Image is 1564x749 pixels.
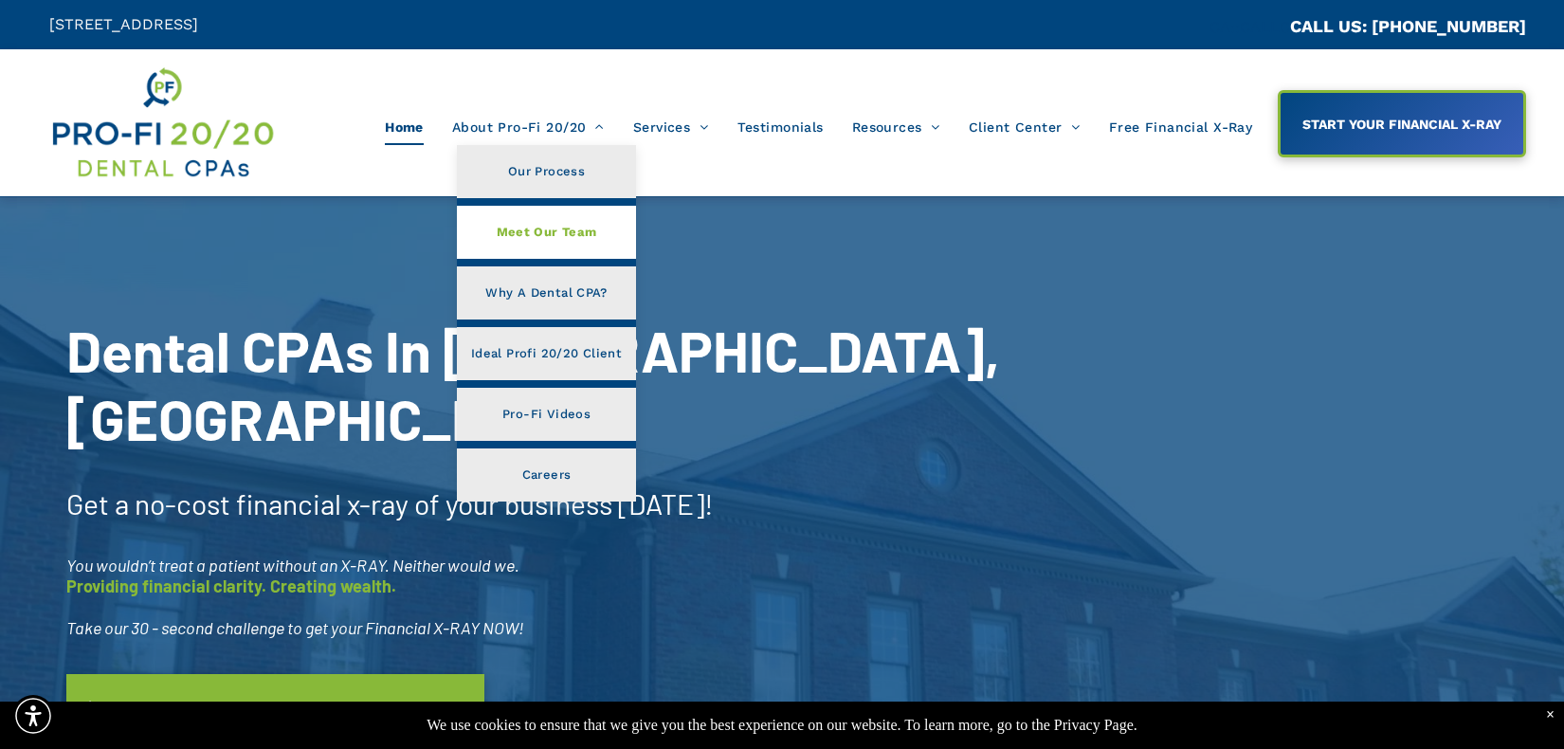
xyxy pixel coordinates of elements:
[457,448,636,502] a: Careers
[457,388,636,441] a: Pro-Fi Videos
[1209,18,1290,36] span: CA::CALLC
[619,109,723,145] a: Services
[955,109,1095,145] a: Client Center
[502,402,591,427] span: Pro-Fi Videos
[49,15,198,33] span: [STREET_ADDRESS]
[497,220,597,245] span: Meet Our Team
[522,463,572,487] span: Careers
[457,145,636,198] a: Our Process
[66,555,519,575] span: You wouldn’t treat a patient without an X-RAY. Neither would we.
[1296,107,1508,141] span: START YOUR FINANCIAL X-RAY
[120,694,430,733] span: TAKE OUR 30-SECOND CHALLENGE
[508,159,585,184] span: Our Process
[66,617,524,638] span: Take our 30 - second challenge to get your Financial X-RAY NOW!
[438,109,619,145] a: About Pro-Fi 20/20
[471,341,622,366] span: Ideal Profi 20/20 Client
[1546,706,1555,723] div: Dismiss notification
[12,695,54,737] div: Accessibility Menu
[66,486,129,521] span: Get a
[49,64,276,182] img: Get Dental CPA Consulting, Bookkeeping, & Bank Loans
[371,109,438,145] a: Home
[457,266,636,320] a: Why A Dental CPA?
[485,281,608,305] span: Why A Dental CPA?
[66,316,1000,452] span: Dental CPAs In [GEOGRAPHIC_DATA], [GEOGRAPHIC_DATA]
[457,206,636,259] a: Meet Our Team
[452,109,605,145] span: About Pro-Fi 20/20
[66,575,396,596] span: Providing financial clarity. Creating wealth.
[1290,16,1526,36] a: CALL US: [PHONE_NUMBER]
[414,486,714,521] span: of your business [DATE]!
[135,486,409,521] span: no-cost financial x-ray
[723,109,838,145] a: Testimonials
[1095,109,1266,145] a: Free Financial X-Ray
[1278,90,1526,157] a: START YOUR FINANCIAL X-RAY
[457,327,636,380] a: Ideal Profi 20/20 Client
[838,109,955,145] a: Resources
